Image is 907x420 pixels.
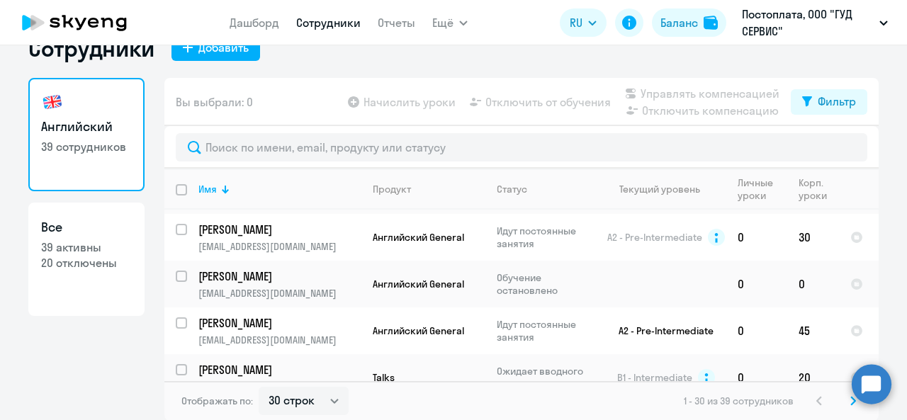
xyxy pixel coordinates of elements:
[198,362,361,378] a: [PERSON_NAME]
[432,14,453,31] span: Ещё
[41,118,132,136] h3: Английский
[497,183,527,195] div: Статус
[28,78,145,191] a: Английский39 сотрудников
[606,183,726,195] div: Текущий уровень
[726,261,787,307] td: 0
[660,14,698,31] div: Баланс
[378,16,415,30] a: Отчеты
[791,89,867,115] button: Фильтр
[41,91,64,113] img: english
[176,93,253,110] span: Вы выбрали: 0
[28,203,145,316] a: Все39 активны20 отключены
[198,380,361,393] p: [EMAIL_ADDRESS][DOMAIN_NAME]
[497,318,594,344] p: Идут постоянные занятия
[617,371,692,384] span: B1 - Intermediate
[41,255,132,271] p: 20 отключены
[181,395,253,407] span: Отображать по:
[726,354,787,401] td: 0
[738,176,787,202] div: Личные уроки
[787,354,839,401] td: 20
[41,218,132,237] h3: Все
[198,334,361,346] p: [EMAIL_ADDRESS][DOMAIN_NAME]
[198,222,359,237] p: [PERSON_NAME]
[198,362,359,378] p: [PERSON_NAME]
[619,183,700,195] div: Текущий уровень
[41,239,132,255] p: 39 активны
[198,315,361,331] a: [PERSON_NAME]
[742,6,874,40] p: Постоплата, ООО "ГУД СЕРВИС"
[198,183,217,195] div: Имя
[171,35,260,61] button: Добавить
[684,395,794,407] span: 1 - 30 из 39 сотрудников
[28,34,154,62] h1: Сотрудники
[497,271,594,297] p: Обучение остановлено
[198,222,361,237] a: [PERSON_NAME]
[176,133,867,161] input: Поиск по имени, email, продукту или статусу
[726,214,787,261] td: 0
[497,365,594,390] p: Ожидает вводного урока
[198,268,361,284] a: [PERSON_NAME]
[726,307,787,354] td: 0
[560,8,607,37] button: RU
[595,307,726,354] td: A2 - Pre-Intermediate
[799,176,838,202] div: Корп. уроки
[373,324,464,337] span: Английский General
[787,307,839,354] td: 45
[198,268,359,284] p: [PERSON_NAME]
[787,214,839,261] td: 30
[230,16,279,30] a: Дашборд
[735,6,895,40] button: Постоплата, ООО "ГУД СЕРВИС"
[432,8,468,37] button: Ещё
[373,183,411,195] div: Продукт
[570,14,582,31] span: RU
[41,139,132,154] p: 39 сотрудников
[296,16,361,30] a: Сотрудники
[373,371,395,384] span: Talks
[198,240,361,253] p: [EMAIL_ADDRESS][DOMAIN_NAME]
[373,231,464,244] span: Английский General
[607,231,702,244] span: A2 - Pre-Intermediate
[198,287,361,300] p: [EMAIL_ADDRESS][DOMAIN_NAME]
[704,16,718,30] img: balance
[497,225,594,250] p: Идут постоянные занятия
[787,261,839,307] td: 0
[373,278,464,290] span: Английский General
[198,39,249,56] div: Добавить
[198,315,359,331] p: [PERSON_NAME]
[198,183,361,195] div: Имя
[652,8,726,37] button: Балансbalance
[818,93,856,110] div: Фильтр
